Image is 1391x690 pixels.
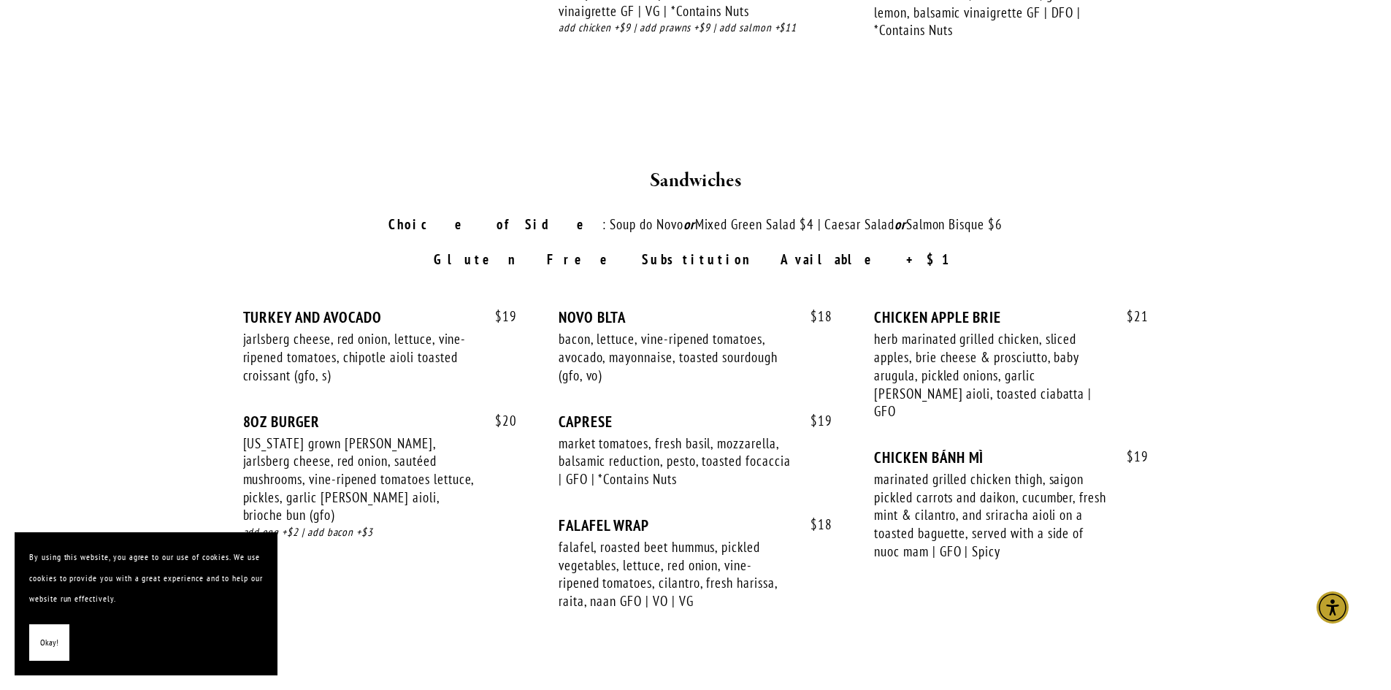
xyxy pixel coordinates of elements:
section: Cookie banner [15,532,277,675]
div: market tomatoes, fresh basil, mozzarella, balsamic reduction, pesto, toasted focaccia | GFO | *Co... [559,434,791,488]
div: CHICKEN BÁNH MÌ [874,448,1148,467]
div: NOVO BLTA [559,308,832,326]
span: 21 [1112,308,1149,325]
span: 20 [480,413,517,429]
div: Accessibility Menu [1317,591,1349,624]
div: CAPRESE [559,413,832,431]
span: $ [811,515,818,533]
div: TURKEY AND AVOCADO [243,308,517,326]
span: $ [1127,307,1134,325]
div: jarlsberg cheese, red onion, lettuce, vine-ripened tomatoes, chipotle aioli toasted croissant (gf... [243,330,475,384]
div: bacon, lettuce, vine-ripened tomatoes, avocado, mayonnaise, toasted sourdough (gfo, vo) [559,330,791,384]
span: 18 [796,308,832,325]
button: Okay! [29,624,69,662]
span: $ [811,307,818,325]
div: marinated grilled chicken thigh, saigon pickled carrots and daikon, cucumber, fresh mint & cilant... [874,470,1106,561]
strong: Choice of Side [388,215,602,233]
span: 19 [1112,448,1149,465]
div: CHICKEN APPLE BRIE [874,308,1148,326]
div: falafel, roasted beet hummus, pickled vegetables, lettuce, red onion, vine-ripened tomatoes, cila... [559,538,791,610]
span: $ [495,307,502,325]
span: $ [1127,448,1134,465]
span: Okay! [40,632,58,653]
span: $ [811,412,818,429]
span: 19 [480,308,517,325]
div: [US_STATE] grown [PERSON_NAME], jarlsberg cheese, red onion, sautéed mushrooms, vine-ripened toma... [243,434,475,525]
div: herb marinated grilled chicken, sliced apples, brie cheese & prosciutto, baby arugula, pickled on... [874,330,1106,421]
span: 18 [796,516,832,533]
strong: Gluten Free Substitution Available +$1 [434,250,957,268]
div: 8OZ BURGER [243,413,517,431]
em: or [894,215,906,233]
span: $ [495,412,502,429]
strong: Sandwiches [650,168,741,193]
p: : Soup do Novo Mixed Green Salad $4 | Caesar Salad Salmon Bisque $6 [270,214,1122,235]
span: 19 [796,413,832,429]
em: or [683,215,695,233]
div: add egg +$2 | add bacon +$3 [243,524,517,541]
div: add chicken +$9 | add prawns +$9 | add salmon +$11 [559,20,832,37]
div: FALAFEL WRAP [559,516,832,534]
p: By using this website, you agree to our use of cookies. We use cookies to provide you with a grea... [29,547,263,610]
